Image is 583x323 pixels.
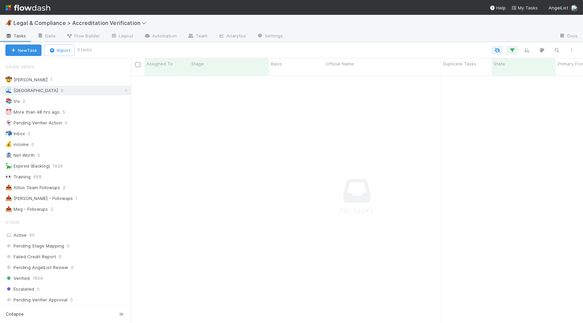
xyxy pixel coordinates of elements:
[5,274,30,283] span: Verified
[66,32,100,39] span: Flow Builder
[146,60,173,67] span: Assigned To
[5,296,67,304] span: Pending Verifier Approval
[5,76,48,84] div: [PERSON_NAME]
[77,47,92,53] small: 0 tasks
[191,60,204,67] span: Stage
[5,263,68,272] span: Pending AngelList Review
[37,151,47,159] span: 0
[67,242,70,250] span: 0
[490,4,506,11] div: Help
[494,60,505,67] span: State
[5,173,31,181] div: Training
[5,120,12,125] span: 👻
[23,97,32,106] span: 2
[28,129,37,138] span: 0
[5,87,12,93] span: 🌊
[5,215,20,229] span: Stage
[571,5,578,11] img: avatar_ec94f6e9-05c5-4d36-a6c8-d0cea77c3c29.png
[32,31,61,42] a: Data
[5,184,12,190] span: 📤
[271,60,282,67] span: Basis
[5,45,41,56] button: NewTask
[62,108,72,116] span: 5
[6,311,24,317] span: Collapse
[5,206,12,212] span: 📤
[44,45,75,56] button: Import
[105,31,139,42] a: Layout
[443,60,476,67] span: Duplicate Tasks
[5,86,58,95] div: [GEOGRAPHIC_DATA]
[5,205,48,213] div: Meg - Followups
[5,60,34,74] span: Saved Views
[5,183,60,192] div: Altius Team Followups
[5,285,34,293] span: Escalated
[13,20,150,26] span: Legal & Compliance > Accreditation Verification
[213,31,251,42] a: Analytics
[5,163,12,169] span: 🦕
[65,119,74,127] span: 0
[5,141,12,147] span: 💰
[61,86,70,95] span: 0
[5,242,64,250] span: Pending Stage Mapping
[70,296,73,304] span: 0
[182,31,213,42] a: Team
[71,263,74,272] span: 0
[63,183,72,192] span: 2
[5,194,73,203] div: [PERSON_NAME] - Followups
[61,31,105,42] a: Flow Builder
[326,60,354,67] span: Official Name
[5,119,62,127] div: Pending Verifier Action
[251,31,288,42] a: Settings
[511,4,538,11] a: My Tasks
[29,232,35,238] span: 65
[5,129,25,138] div: Inbox
[554,31,583,42] a: Docs
[5,130,12,136] span: 📬
[5,20,12,26] span: 🦧
[31,140,41,149] span: 0
[37,285,39,293] span: 0
[5,162,50,170] div: Expired (Backlog)
[5,109,12,115] span: ⏰
[5,195,12,201] span: 📤
[50,76,59,84] span: 1
[5,98,12,104] span: 📚
[5,253,56,261] span: Failed Credit Report
[33,173,48,181] span: 668
[5,231,129,239] div: Active
[5,151,35,159] div: Net Worth
[135,62,140,67] input: Toggle All Rows Selected
[5,108,60,116] div: More than 48 hrs ago
[59,253,61,261] span: 0
[5,32,26,39] span: Tasks
[32,274,43,283] span: 7604
[5,97,20,106] div: Viv
[5,140,29,149] div: income
[5,152,12,158] span: 🏦
[51,205,60,213] span: 2
[139,31,182,42] a: Automation
[511,5,538,10] span: My Tasks
[53,162,70,170] span: 1929
[5,77,12,82] span: 🤠
[76,194,84,203] span: 1
[5,2,50,13] img: logo-inverted-e16ddd16eac7371096b0.svg
[5,174,12,179] span: 👀
[549,5,568,10] span: AngelList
